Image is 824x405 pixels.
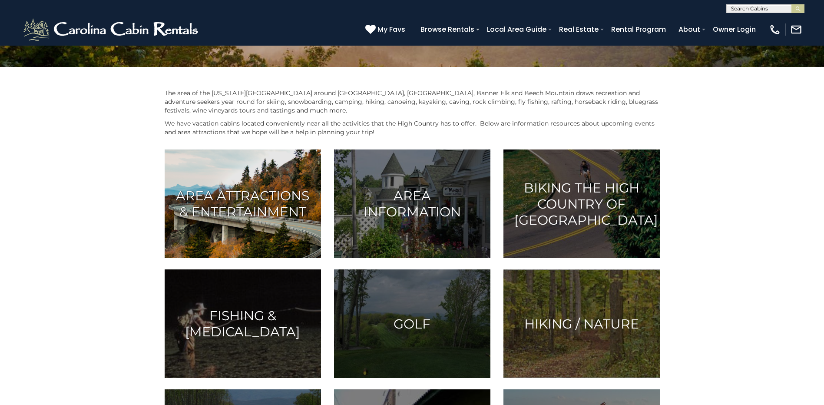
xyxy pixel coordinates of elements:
[175,308,310,340] h3: Fishing & [MEDICAL_DATA]
[790,23,802,36] img: mail-regular-white.png
[334,269,490,378] a: Golf
[514,180,649,228] h3: Biking the High Country of [GEOGRAPHIC_DATA]
[555,22,603,37] a: Real Estate
[514,316,649,332] h3: Hiking / Nature
[345,188,480,220] h3: Area Information
[22,17,202,43] img: White-1-2.png
[607,22,670,37] a: Rental Program
[503,149,660,258] a: Biking the High Country of [GEOGRAPHIC_DATA]
[165,269,321,378] a: Fishing & [MEDICAL_DATA]
[345,316,480,332] h3: Golf
[674,22,705,37] a: About
[769,23,781,36] img: phone-regular-white.png
[365,24,407,35] a: My Favs
[377,24,405,35] span: My Favs
[503,269,660,378] a: Hiking / Nature
[483,22,551,37] a: Local Area Guide
[416,22,479,37] a: Browse Rentals
[165,89,660,115] p: The area of the [US_STATE][GEOGRAPHIC_DATA] around [GEOGRAPHIC_DATA], [GEOGRAPHIC_DATA], Banner E...
[165,119,660,136] p: We have vacation cabins located conveniently near all the activities that the High Country has to...
[165,149,321,258] a: Area Attractions & Entertainment
[175,188,310,220] h3: Area Attractions & Entertainment
[334,149,490,258] a: Area Information
[708,22,760,37] a: Owner Login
